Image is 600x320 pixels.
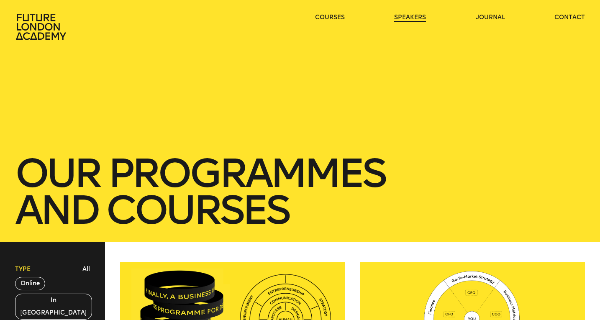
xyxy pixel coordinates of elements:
a: speakers [394,13,426,22]
button: Online [15,277,45,290]
a: journal [476,13,505,22]
span: Type [15,265,31,274]
a: courses [315,13,345,22]
a: contact [554,13,585,22]
button: In [GEOGRAPHIC_DATA] [15,294,92,320]
h1: our Programmes and courses [15,155,585,228]
button: All [80,263,92,276]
